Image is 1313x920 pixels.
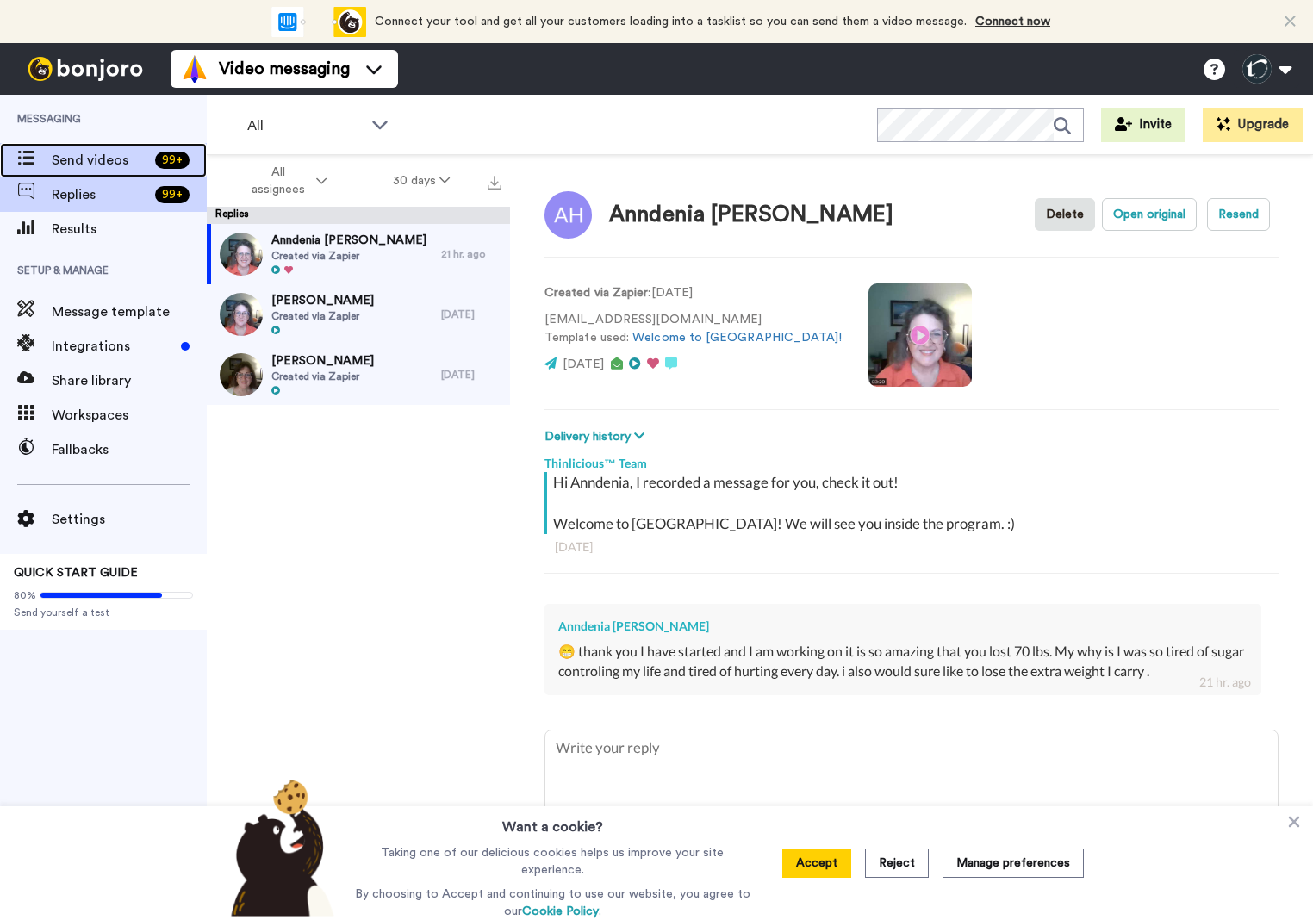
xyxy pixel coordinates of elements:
a: Cookie Policy [522,905,599,917]
div: 99 + [155,152,190,169]
span: [PERSON_NAME] [271,352,374,370]
span: Video messaging [219,57,350,81]
img: ec4f9be3-39f0-4370-a104-aa99b6b9ab88-thumb.jpg [220,233,263,276]
p: By choosing to Accept and continuing to use our website, you agree to our . [351,886,755,920]
a: Welcome to [GEOGRAPHIC_DATA]! [632,332,842,344]
button: Export all results that match these filters now. [482,168,507,194]
div: 21 hr. ago [441,247,501,261]
span: Connect your tool and get all your customers loading into a tasklist so you can send them a video... [375,16,967,28]
span: Results [52,219,207,239]
span: QUICK START GUIDE [14,567,138,579]
img: 9c648052-1580-4928-9733-88895763dce1-thumb.jpg [220,293,263,336]
button: Reject [865,849,929,878]
a: Connect now [975,16,1050,28]
button: Upgrade [1203,108,1303,142]
span: Send videos [52,150,148,171]
span: Created via Zapier [271,309,374,323]
div: Replies [207,207,510,224]
div: 😁 thank you I have started and I am working on it is so amazing that you lost 70 lbs. My why is I... [558,642,1248,681]
span: Anndenia [PERSON_NAME] [271,232,426,249]
button: Delete [1035,198,1095,231]
div: Anndenia [PERSON_NAME] [558,618,1248,635]
span: All assignees [243,164,313,198]
button: Accept [782,849,851,878]
div: Anndenia [PERSON_NAME] [609,202,893,227]
span: [PERSON_NAME] [271,292,374,309]
span: Share library [52,370,207,391]
span: Created via Zapier [271,370,374,383]
span: 80% [14,588,36,602]
img: bear-with-cookie.png [215,779,343,917]
a: Anndenia [PERSON_NAME]Created via Zapier21 hr. ago [207,224,510,284]
p: [EMAIL_ADDRESS][DOMAIN_NAME] Template used: [544,311,843,347]
button: Delivery history [544,427,650,446]
img: Image of Anndenia Heyer [544,191,592,239]
a: [PERSON_NAME]Created via Zapier[DATE] [207,345,510,405]
button: All assignees [210,157,360,205]
span: Send yourself a test [14,606,193,619]
div: Hi Anndenia, I recorded a message for you, check it out! Welcome to [GEOGRAPHIC_DATA]! We will se... [553,472,1274,534]
img: bj-logo-header-white.svg [21,57,150,81]
p: Taking one of our delicious cookies helps us improve your site experience. [351,844,755,879]
p: : [DATE] [544,284,843,302]
span: [DATE] [563,358,604,370]
div: [DATE] [441,368,501,382]
strong: Created via Zapier [544,287,648,299]
img: vm-color.svg [181,55,208,83]
img: 667e702a-98f0-4aa6-b282-e6dc0d57eebb-thumb.jpg [220,353,263,396]
div: 21 hr. ago [1199,674,1251,691]
span: Fallbacks [52,439,207,460]
span: Message template [52,301,207,322]
span: Settings [52,509,207,530]
div: [DATE] [555,538,1268,556]
button: Invite [1101,108,1185,142]
button: 30 days [360,165,483,196]
h3: Want a cookie? [502,806,603,837]
span: Replies [52,184,148,205]
div: animation [271,7,366,37]
button: Open original [1102,198,1197,231]
img: export.svg [488,176,501,190]
span: All [247,115,363,136]
div: 99 + [155,186,190,203]
span: Integrations [52,336,174,357]
div: [DATE] [441,308,501,321]
div: Thinlicious™ Team [544,446,1279,472]
a: [PERSON_NAME]Created via Zapier[DATE] [207,284,510,345]
span: Workspaces [52,405,207,426]
button: Resend [1207,198,1270,231]
span: Created via Zapier [271,249,426,263]
button: Manage preferences [943,849,1084,878]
